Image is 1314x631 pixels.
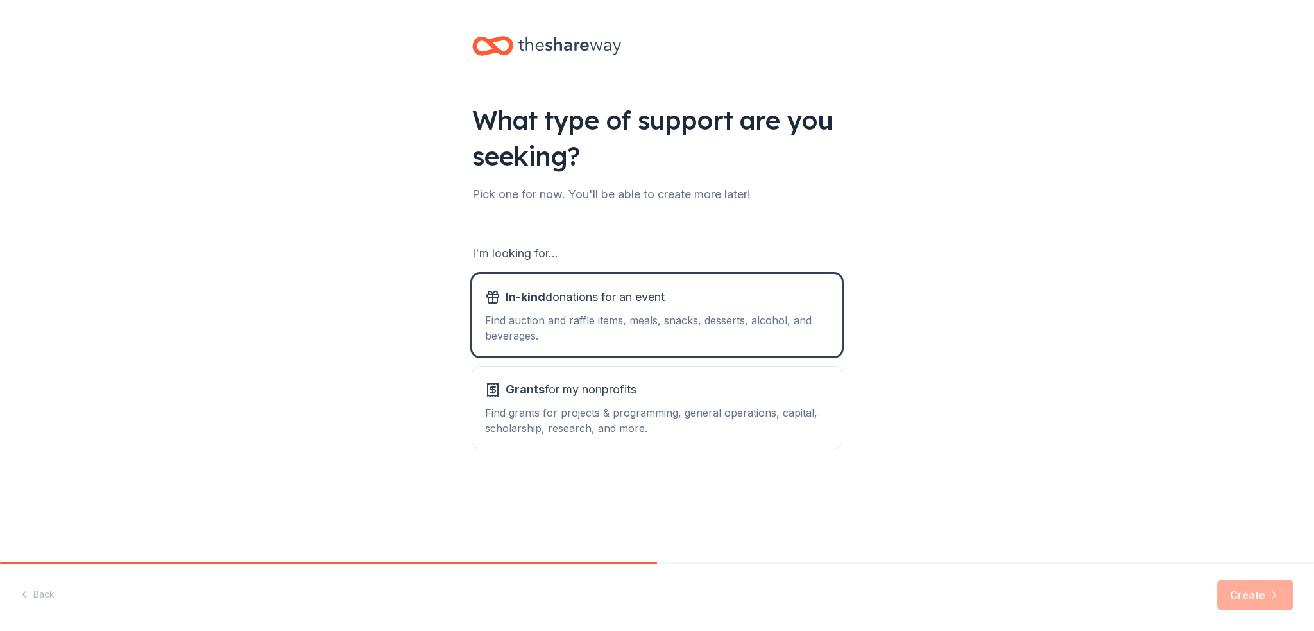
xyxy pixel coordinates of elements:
div: Find grants for projects & programming, general operations, capital, scholarship, research, and m... [485,405,829,436]
div: What type of support are you seeking? [472,102,842,174]
div: Find auction and raffle items, meals, snacks, desserts, alcohol, and beverages. [485,313,829,343]
div: Pick one for now. You'll be able to create more later! [472,184,842,205]
button: Grantsfor my nonprofitsFind grants for projects & programming, general operations, capital, schol... [472,367,842,449]
span: In-kind [506,290,545,304]
span: donations for an event [506,287,665,307]
button: In-kinddonations for an eventFind auction and raffle items, meals, snacks, desserts, alcohol, and... [472,274,842,356]
span: Grants [506,383,545,396]
div: I'm looking for... [472,243,842,264]
span: for my nonprofits [506,379,636,400]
